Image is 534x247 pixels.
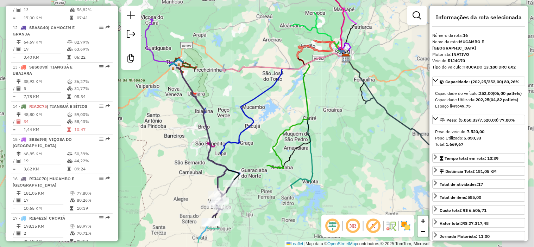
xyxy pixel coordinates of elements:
[478,182,483,187] strong: 17
[17,86,21,91] i: Total de Atividades
[446,79,520,84] span: Capacidade: (202,25/252,00) 80,26%
[13,46,16,53] td: /
[435,103,523,109] div: Espaço livre:
[463,221,489,226] strong: R$ 27.317,48
[435,141,523,148] div: Total:
[440,233,490,240] div: Jornada Motorista: 11:00
[76,6,110,13] td: 56,82%
[433,77,526,86] a: Capacidade: (202,25/252,00) 80,26%
[433,14,526,21] h4: Informações da rota selecionada
[435,129,485,134] span: Peso do veículo:
[23,238,69,245] td: 99,18 KM
[13,215,65,221] span: 17 -
[433,192,526,202] a: Total de itens:585,00
[106,176,110,181] em: Rota exportada
[13,54,16,61] td: =
[74,150,109,157] td: 50,39%
[17,224,21,228] i: Distância Total
[490,97,519,102] strong: (04,82 pallets)
[23,39,67,46] td: 64,69 KM
[67,95,71,99] i: Tempo total em rota
[23,230,69,237] td: 2
[74,165,109,173] td: 09:24
[440,220,489,227] div: Valor total:
[23,190,69,197] td: 181,05 KM
[476,97,490,102] strong: 202,25
[324,217,341,234] span: Ocultar deslocamento
[106,25,110,30] em: Rota exportada
[99,25,103,30] em: Opções
[76,223,110,230] td: 68,97%
[67,55,71,59] i: Tempo total em rota
[70,16,73,20] i: Tempo total em rota
[23,54,67,61] td: 3,40 KM
[452,52,470,57] strong: INATIVO
[365,217,382,234] span: Exibir rótulo
[433,166,526,176] a: Distância Total:181,05 KM
[99,176,103,181] em: Opções
[23,6,69,13] td: 13
[467,129,485,134] strong: 7.520,00
[440,194,482,201] div: Total de itens:
[287,241,303,246] a: Leaflet
[70,239,73,243] i: Tempo total em rota
[67,40,73,44] i: % de utilização do peso
[23,111,67,118] td: 48,80 KM
[341,54,351,63] img: Dissobel
[67,159,73,163] i: % de utilização da cubagem
[124,8,138,24] a: Nova sessão e pesquisa
[46,215,65,221] span: | CROATÁ
[67,47,73,51] i: % de utilização da cubagem
[435,90,523,97] div: Capacidade do veículo:
[23,14,69,21] td: 17,00 KM
[433,51,526,58] div: Motorista:
[400,220,412,232] img: Exibir/Ocultar setores
[29,137,46,142] span: SBS6I98
[17,119,21,124] i: Total de Atividades
[13,93,16,100] td: =
[13,197,16,204] td: /
[460,103,471,109] strong: 49,75
[23,165,67,173] td: 3,62 KM
[13,6,16,13] td: /
[13,165,16,173] td: =
[479,91,493,96] strong: 252,00
[70,206,73,210] i: Tempo total em rota
[99,216,103,220] em: Opções
[13,14,16,21] td: =
[74,111,109,118] td: 59,00%
[74,85,109,92] td: 31,77%
[433,179,526,189] a: Total de atividades:17
[23,205,69,212] td: 10,65 KM
[17,40,21,44] i: Distância Total
[74,39,109,46] td: 82,79%
[76,14,110,21] td: 07:41
[29,215,46,221] span: RIE4E26
[13,104,87,109] span: 14 -
[433,64,526,70] div: Tipo do veículo:
[76,205,110,212] td: 10:39
[174,58,183,67] img: TIANGUÁ
[17,152,21,156] i: Distância Total
[463,64,516,70] strong: TRUCADO 13.180 DRC 6X2
[124,27,138,43] a: Exportar sessão
[464,135,482,141] strong: 5.850,33
[67,152,73,156] i: % de utilização do peso
[74,46,109,53] td: 63,69%
[29,176,46,181] span: RIJ4C70
[106,104,110,108] em: Rota exportada
[433,126,526,150] div: Peso: (5.850,33/7.520,00) 77,80%
[99,137,103,141] em: Opções
[13,176,74,188] span: 16 -
[106,65,110,69] em: Rota exportada
[463,33,468,38] strong: 16
[433,39,526,51] div: Nome da rota:
[410,8,424,22] a: Exibir filtros
[17,159,21,163] i: Total de Atividades
[67,128,71,132] i: Tempo total em rota
[493,91,522,96] strong: (06,00 pallets)
[23,126,67,133] td: 1,44 KM
[74,126,109,133] td: 10:47
[463,208,487,213] strong: R$ 6.606,71
[421,216,426,225] span: +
